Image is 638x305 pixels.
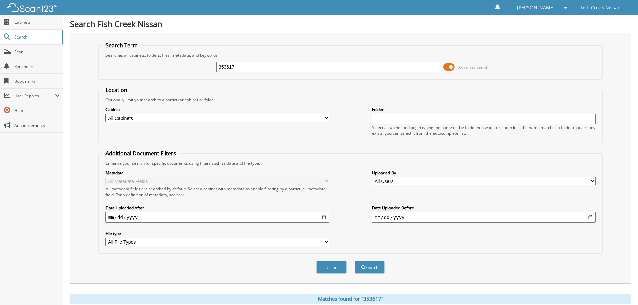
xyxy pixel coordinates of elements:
[14,108,60,113] span: Help
[105,212,329,223] input: start
[70,294,631,304] div: Matches found for "353617"
[372,107,596,112] label: Folder
[102,160,599,166] div: Enhance your search for specific documents using filters such as date and file type.
[105,205,329,211] label: Date Uploaded After
[581,6,621,10] span: Fish Creek Nissan
[517,6,555,10] span: [PERSON_NAME]
[102,150,180,157] legend: Additional Document Filters
[105,170,329,176] label: Metadata
[14,78,60,84] span: Bookmarks
[14,123,60,128] span: Announcements
[372,170,596,176] label: Uploaded By
[14,49,60,55] span: Scan
[102,86,131,94] legend: Location
[372,205,596,211] label: Date Uploaded Before
[102,52,599,58] div: Searches all cabinets, folders, files, metadata, and keywords
[176,192,185,198] a: here
[102,42,141,49] legend: Search Term
[372,125,596,136] div: Select a cabinet and begin typing the name of the folder you want to search in. If the name match...
[458,65,488,70] span: Advanced Search
[105,107,329,112] label: Cabinet
[102,97,599,103] div: Optionally limit your search to a particular cabinet or folder
[14,64,60,69] span: Reminders
[14,34,59,40] span: Search
[355,261,385,274] button: Search
[105,186,329,198] div: All metadata fields are searched by default. Select a cabinet with metadata to enable filtering b...
[7,3,57,12] img: scan123-logo-white.svg
[372,212,596,223] input: end
[105,231,329,236] label: File type
[316,261,347,274] button: Clear
[14,19,60,25] span: Cabinets
[70,18,631,29] h1: Search Fish Creek Nissan
[14,93,55,99] span: User Reports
